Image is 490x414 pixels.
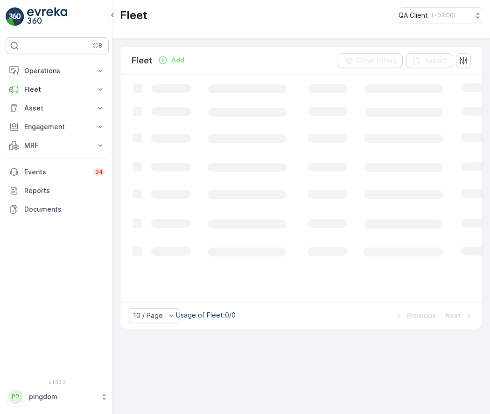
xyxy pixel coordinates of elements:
[24,66,90,76] p: Operations
[6,163,109,181] a: Events34
[24,85,90,94] p: Fleet
[6,200,109,219] a: Documents
[8,389,23,404] div: PP
[24,122,90,131] p: Engagement
[399,7,483,23] button: QA Client(+03:00)
[444,310,475,321] button: Next
[6,136,109,155] button: MRF
[406,53,452,68] button: Export
[24,205,105,214] p: Documents
[24,167,88,177] p: Events
[120,8,147,23] p: Fleet
[6,80,109,99] button: Fleet
[425,56,447,65] p: Export
[445,311,461,320] p: Next
[24,103,90,113] p: Asset
[432,12,455,19] p: ( +03:00 )
[24,141,90,150] p: MRF
[393,310,437,321] button: Previous
[357,56,397,65] p: Clear Filters
[407,311,436,320] p: Previous
[95,168,103,176] p: 34
[6,387,109,407] button: PPpingdom
[6,99,109,117] button: Asset
[171,55,184,65] p: Add
[6,181,109,200] a: Reports
[29,392,96,401] p: pingdom
[6,62,109,80] button: Operations
[399,11,428,20] p: QA Client
[27,7,67,26] img: logo_light-DOdMpM7g.png
[6,7,24,26] img: logo
[176,310,236,320] p: Usage of Fleet : 0/0
[338,53,403,68] button: Clear Filters
[154,55,188,66] button: Add
[6,379,109,385] span: v 1.52.3
[93,42,102,49] p: ⌘B
[24,186,105,195] p: Reports
[6,117,109,136] button: Engagement
[132,54,153,67] p: Fleet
